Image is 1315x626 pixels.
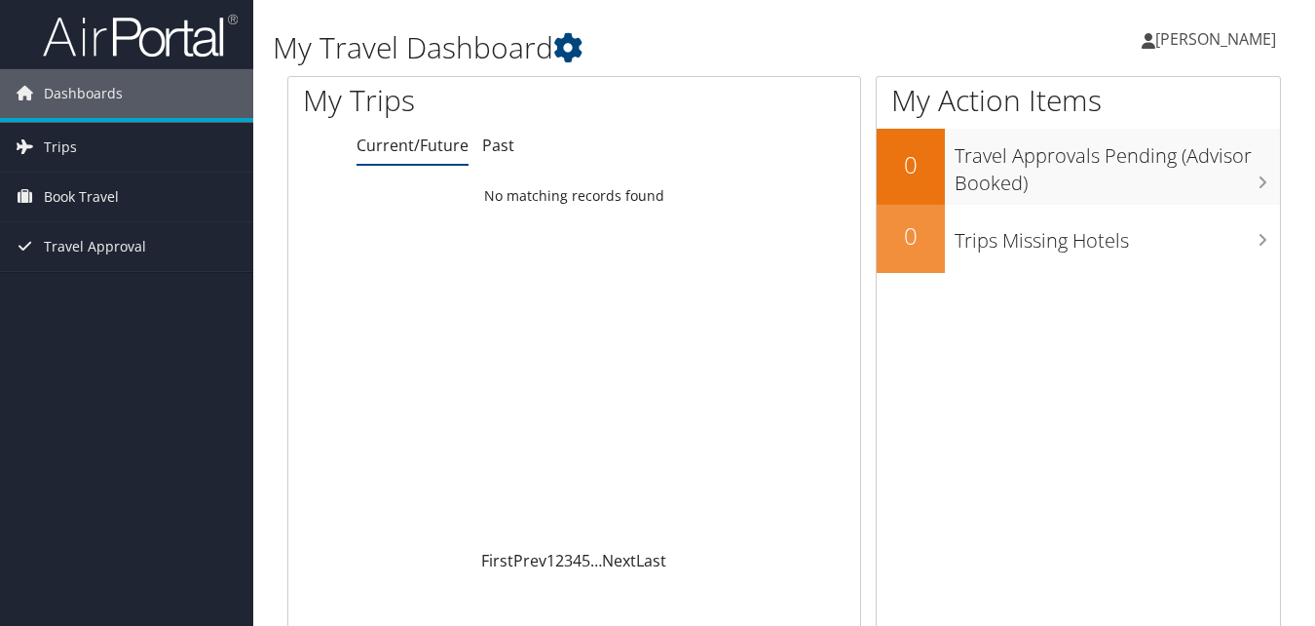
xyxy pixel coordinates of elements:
a: Current/Future [357,135,469,156]
span: … [590,550,602,571]
a: [PERSON_NAME] [1142,10,1296,68]
a: 0Trips Missing Hotels [877,205,1280,273]
span: Trips [44,123,77,172]
h2: 0 [877,219,945,253]
h1: My Trips [303,80,607,121]
a: 1 [546,550,555,571]
a: First [481,550,513,571]
span: Dashboards [44,69,123,118]
img: airportal-logo.png [43,13,238,59]
span: Travel Approval [44,222,146,271]
a: Next [602,550,636,571]
h3: Trips Missing Hotels [955,217,1280,254]
span: Book Travel [44,173,119,221]
a: Past [482,135,514,156]
a: 2 [555,550,564,571]
td: No matching records found [288,178,860,214]
h1: My Travel Dashboard [273,27,955,68]
h3: Travel Approvals Pending (Advisor Booked) [955,133,1280,197]
a: 0Travel Approvals Pending (Advisor Booked) [877,129,1280,204]
a: 3 [564,550,573,571]
span: [PERSON_NAME] [1155,28,1276,50]
a: 5 [582,550,590,571]
a: Prev [513,550,546,571]
h2: 0 [877,148,945,181]
h1: My Action Items [877,80,1280,121]
a: 4 [573,550,582,571]
a: Last [636,550,666,571]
